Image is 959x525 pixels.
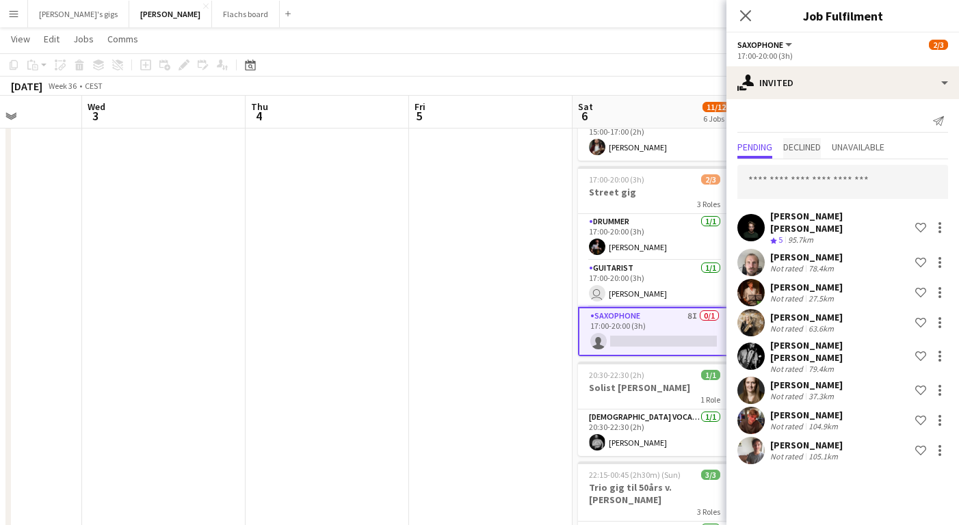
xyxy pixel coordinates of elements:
[737,51,948,61] div: 17:00-20:00 (3h)
[726,7,959,25] h3: Job Fulfilment
[38,30,65,48] a: Edit
[73,33,94,45] span: Jobs
[578,186,731,198] h3: Street gig
[770,439,843,451] div: [PERSON_NAME]
[770,210,910,234] div: [PERSON_NAME] [PERSON_NAME]
[251,100,268,113] span: Thu
[783,142,821,152] span: Declined
[806,451,841,461] div: 105.1km
[701,370,720,380] span: 1/1
[578,481,731,506] h3: Trio gig til 50års v. [PERSON_NAME]
[770,281,843,293] div: [PERSON_NAME]
[806,263,837,273] div: 78.4km
[578,166,731,356] app-job-card: 17:00-20:00 (3h)2/3Street gig3 RolesDrummer1/117:00-20:00 (3h)[PERSON_NAME]Guitarist1/117:00-20:0...
[770,451,806,461] div: Not rated
[578,409,731,456] app-card-role: [DEMOGRAPHIC_DATA] Vocal + Guitar1/120:30-22:30 (2h)[PERSON_NAME]
[806,323,837,334] div: 63.6km
[578,307,731,356] app-card-role: Saxophone8I0/117:00-20:00 (3h)
[770,379,843,391] div: [PERSON_NAME]
[589,370,644,380] span: 20:30-22:30 (2h)
[737,142,772,152] span: Pending
[28,1,129,27] button: [PERSON_NAME]'s gigs
[701,470,720,480] span: 3/3
[832,142,884,152] span: Unavailable
[578,260,731,307] app-card-role: Guitarist1/117:00-20:00 (3h) [PERSON_NAME]
[770,323,806,334] div: Not rated
[785,234,816,246] div: 95.7km
[770,364,806,374] div: Not rated
[45,81,79,91] span: Week 36
[770,293,806,304] div: Not rated
[806,293,837,304] div: 27.5km
[578,100,593,113] span: Sat
[697,507,720,517] span: 3 Roles
[212,1,280,27] button: Flachs board
[11,33,30,45] span: View
[589,470,681,480] span: 22:15-00:45 (2h30m) (Sun)
[806,421,841,431] div: 104.9km
[107,33,138,45] span: Comms
[578,114,731,161] app-card-role: Saxophone1/115:00-17:00 (2h)[PERSON_NAME]
[102,30,144,48] a: Comms
[770,391,806,401] div: Not rated
[726,66,959,99] div: Invited
[697,199,720,209] span: 3 Roles
[701,174,720,185] span: 2/3
[578,381,731,394] h3: Solist [PERSON_NAME]
[589,174,644,185] span: 17:00-20:00 (3h)
[770,339,910,364] div: [PERSON_NAME] [PERSON_NAME]
[129,1,212,27] button: [PERSON_NAME]
[703,113,729,124] div: 6 Jobs
[578,214,731,260] app-card-role: Drummer1/117:00-20:00 (3h)[PERSON_NAME]
[85,81,103,91] div: CEST
[576,108,593,124] span: 6
[806,364,837,374] div: 79.4km
[11,79,42,93] div: [DATE]
[5,30,36,48] a: View
[88,100,105,113] span: Wed
[578,362,731,456] app-job-card: 20:30-22:30 (2h)1/1Solist [PERSON_NAME]1 Role[DEMOGRAPHIC_DATA] Vocal + Guitar1/120:30-22:30 (2h)...
[770,263,806,273] div: Not rated
[249,108,268,124] span: 4
[737,40,794,50] button: Saxophone
[929,40,948,50] span: 2/3
[68,30,99,48] a: Jobs
[770,311,843,323] div: [PERSON_NAME]
[415,100,425,113] span: Fri
[770,251,843,263] div: [PERSON_NAME]
[737,40,783,50] span: Saxophone
[770,409,843,421] div: [PERSON_NAME]
[770,421,806,431] div: Not rated
[700,394,720,405] span: 1 Role
[412,108,425,124] span: 5
[44,33,60,45] span: Edit
[778,234,783,245] span: 5
[806,391,837,401] div: 37.3km
[86,108,105,124] span: 3
[702,102,730,112] span: 11/12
